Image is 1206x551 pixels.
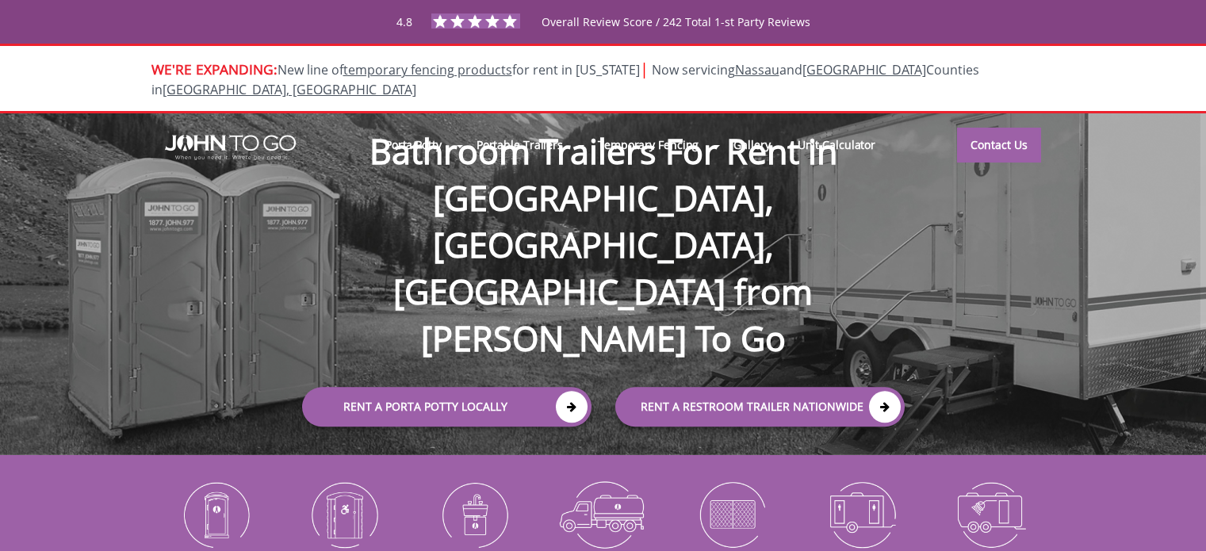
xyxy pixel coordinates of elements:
h1: Bathroom Trailers For Rent in [GEOGRAPHIC_DATA], [GEOGRAPHIC_DATA], [GEOGRAPHIC_DATA] from [PERSO... [286,76,921,362]
span: New line of for rent in [US_STATE] [151,61,979,98]
a: Gallery [720,128,783,162]
a: rent a RESTROOM TRAILER Nationwide [615,387,905,427]
a: Unit Calculator [784,128,890,162]
a: [GEOGRAPHIC_DATA], [GEOGRAPHIC_DATA] [163,81,416,98]
a: Rent a Porta Potty Locally [302,387,592,427]
span: Now servicing and Counties in [151,61,979,98]
span: WE'RE EXPANDING: [151,59,278,78]
span: 4.8 [396,14,412,29]
a: Contact Us [957,128,1041,163]
span: Overall Review Score / 242 Total 1-st Party Reviews [542,14,810,61]
a: Temporary Fencing [584,128,712,162]
a: Porta Potty [372,128,455,162]
span: | [640,58,649,79]
img: JOHN to go [165,135,296,160]
a: Portable Trailers [463,128,576,162]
